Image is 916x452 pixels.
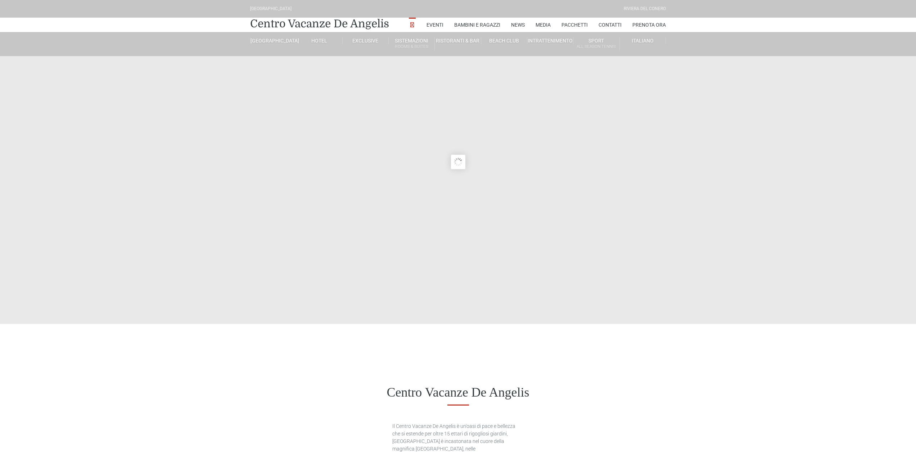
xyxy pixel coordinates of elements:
a: Contatti [599,18,622,32]
a: Pacchetti [561,18,588,32]
a: [GEOGRAPHIC_DATA] [250,37,296,44]
a: Hotel [296,37,342,44]
a: News [511,18,525,32]
a: Bambini e Ragazzi [454,18,500,32]
a: Eventi [427,18,443,32]
a: SistemazioniRooms & Suites [389,37,435,51]
a: Media [536,18,551,32]
a: Italiano [620,37,666,44]
a: Intrattenimento [527,37,573,44]
small: Rooms & Suites [389,43,434,50]
a: Exclusive [343,37,389,44]
iframe: WooDoo Online Reception [250,344,666,398]
h1: Centro Vacanze De Angelis [250,385,666,400]
span: Italiano [632,38,654,44]
a: SportAll Season Tennis [573,37,619,51]
div: [GEOGRAPHIC_DATA] [250,5,292,12]
div: Riviera Del Conero [624,5,666,12]
a: Beach Club [481,37,527,44]
a: Prenota Ora [632,18,666,32]
a: Centro Vacanze De Angelis [250,17,389,31]
a: Ristoranti & Bar [435,37,481,44]
small: All Season Tennis [573,43,619,50]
